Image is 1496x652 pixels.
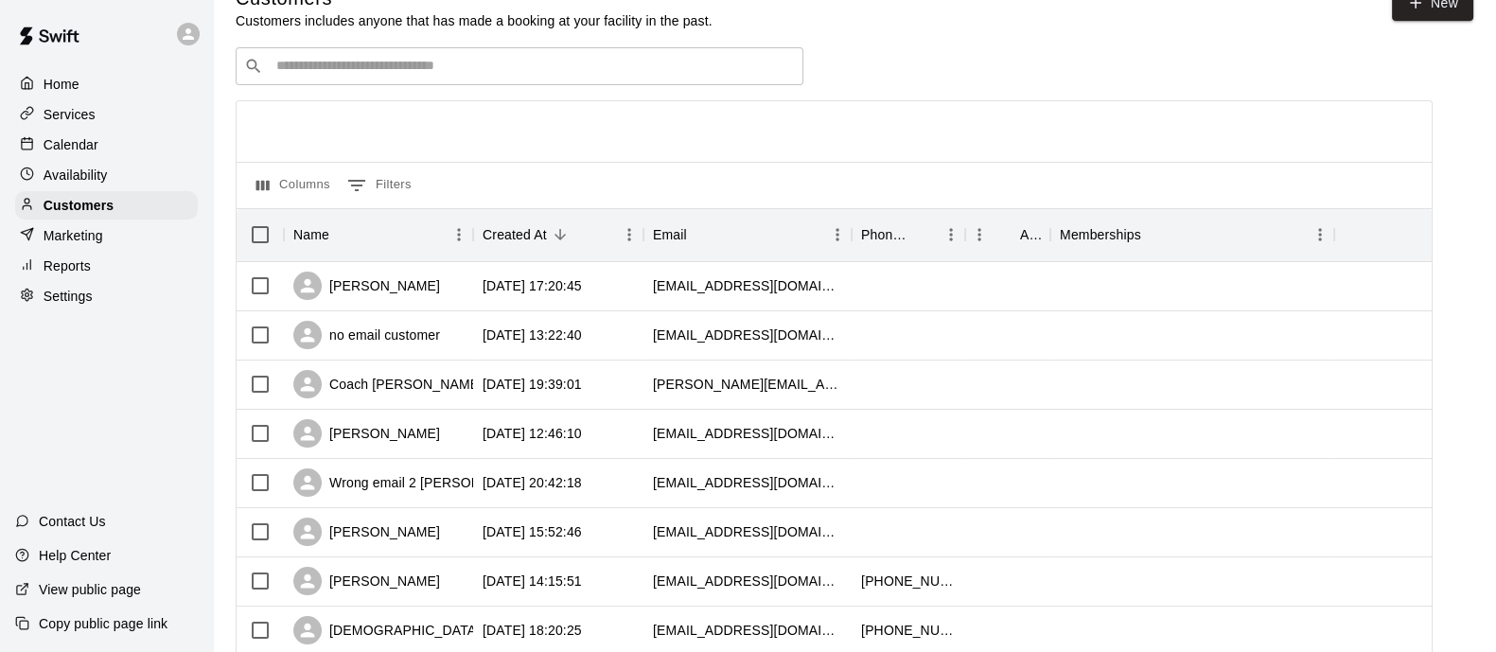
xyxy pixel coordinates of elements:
[293,468,531,497] div: Wrong email 2 [PERSON_NAME]
[653,473,842,492] div: jamalguer122@gmail.com
[39,614,167,633] p: Copy public page link
[293,567,440,595] div: [PERSON_NAME]
[1306,220,1334,249] button: Menu
[39,512,106,531] p: Contact Us
[1050,208,1334,261] div: Memberships
[1141,221,1168,248] button: Sort
[293,616,590,644] div: [DEMOGRAPHIC_DATA][PERSON_NAME]
[653,276,842,295] div: lina_8910@yahoo.com
[44,256,91,275] p: Reports
[293,321,440,349] div: no email customer
[653,326,842,344] div: noemail@email.com
[653,572,842,590] div: fastpitchsummit@gmail.com
[473,208,643,261] div: Created At
[483,572,582,590] div: 2025-06-16 14:15:51
[483,375,582,394] div: 2025-06-18 19:39:01
[39,546,111,565] p: Help Center
[329,221,356,248] button: Sort
[39,580,141,599] p: View public page
[293,208,329,261] div: Name
[1060,208,1141,261] div: Memberships
[284,208,473,261] div: Name
[861,208,910,261] div: Phone Number
[44,105,96,124] p: Services
[44,226,103,245] p: Marketing
[937,220,965,249] button: Menu
[852,208,965,261] div: Phone Number
[44,196,114,215] p: Customers
[615,220,643,249] button: Menu
[252,170,335,201] button: Select columns
[293,370,483,398] div: Coach [PERSON_NAME]
[293,272,440,300] div: [PERSON_NAME]
[643,208,852,261] div: Email
[965,220,994,249] button: Menu
[823,220,852,249] button: Menu
[15,191,198,220] a: Customers
[483,473,582,492] div: 2025-06-17 20:42:18
[1020,208,1041,261] div: Age
[15,221,198,250] a: Marketing
[44,75,79,94] p: Home
[483,208,547,261] div: Created At
[44,135,98,154] p: Calendar
[15,252,198,280] a: Reports
[483,621,582,640] div: 2025-06-09 18:20:25
[965,208,1050,261] div: Age
[483,326,582,344] div: 2025-06-19 13:22:40
[861,572,956,590] div: +14693435887
[15,131,198,159] a: Calendar
[653,522,842,541] div: hjar1786@yahoo.com
[15,282,198,310] a: Settings
[994,221,1020,248] button: Sort
[343,170,416,201] button: Show filters
[483,522,582,541] div: 2025-06-16 15:52:46
[861,621,956,640] div: +13162048184
[483,424,582,443] div: 2025-06-18 12:46:10
[653,208,687,261] div: Email
[653,424,842,443] div: jalmaguer122@gmail.com
[653,621,842,640] div: insaneconqueror@gmail.com
[547,221,573,248] button: Sort
[15,70,198,98] a: Home
[15,100,198,129] a: Services
[653,375,842,394] div: steve@gmail.com
[236,11,713,30] p: Customers includes anyone that has made a booking at your facility in the past.
[236,47,803,85] div: Search customers by name or email
[445,220,473,249] button: Menu
[15,161,198,189] a: Availability
[483,276,582,295] div: 2025-06-20 17:20:45
[687,221,713,248] button: Sort
[293,518,440,546] div: [PERSON_NAME]
[293,419,440,448] div: [PERSON_NAME]
[44,287,93,306] p: Settings
[44,166,108,185] p: Availability
[910,221,937,248] button: Sort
